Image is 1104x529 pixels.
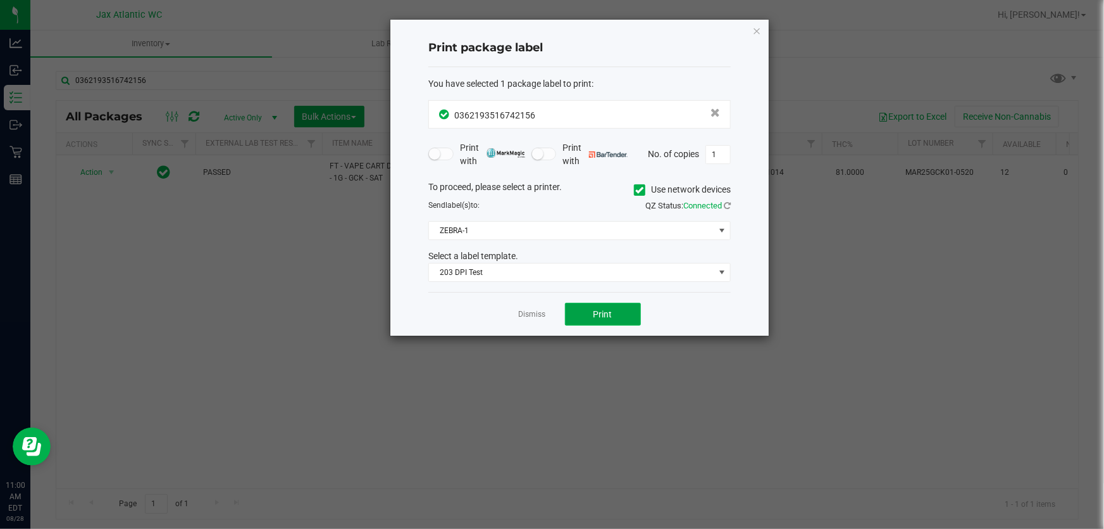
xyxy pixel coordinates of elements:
[429,264,714,281] span: 203 DPI Test
[445,201,471,210] span: label(s)
[648,148,699,158] span: No. of copies
[419,181,740,200] div: To proceed, please select a printer.
[428,77,731,91] div: :
[634,183,731,196] label: Use network devices
[683,201,722,210] span: Connected
[428,79,592,89] span: You have selected 1 package label to print
[419,250,740,263] div: Select a label template.
[460,141,525,168] span: Print with
[13,428,51,466] iframe: Resource center
[429,222,714,239] span: ZEBRA-1
[428,201,480,210] span: Send to:
[589,151,628,158] img: bartender.png
[519,309,546,320] a: Dismiss
[454,110,535,120] span: 0362193516742156
[645,201,731,210] span: QZ Status:
[565,303,641,326] button: Print
[487,148,525,158] img: mark_magic_cybra.png
[428,40,731,56] h4: Print package label
[593,309,612,319] span: Print
[439,108,451,121] span: In Sync
[562,141,628,168] span: Print with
